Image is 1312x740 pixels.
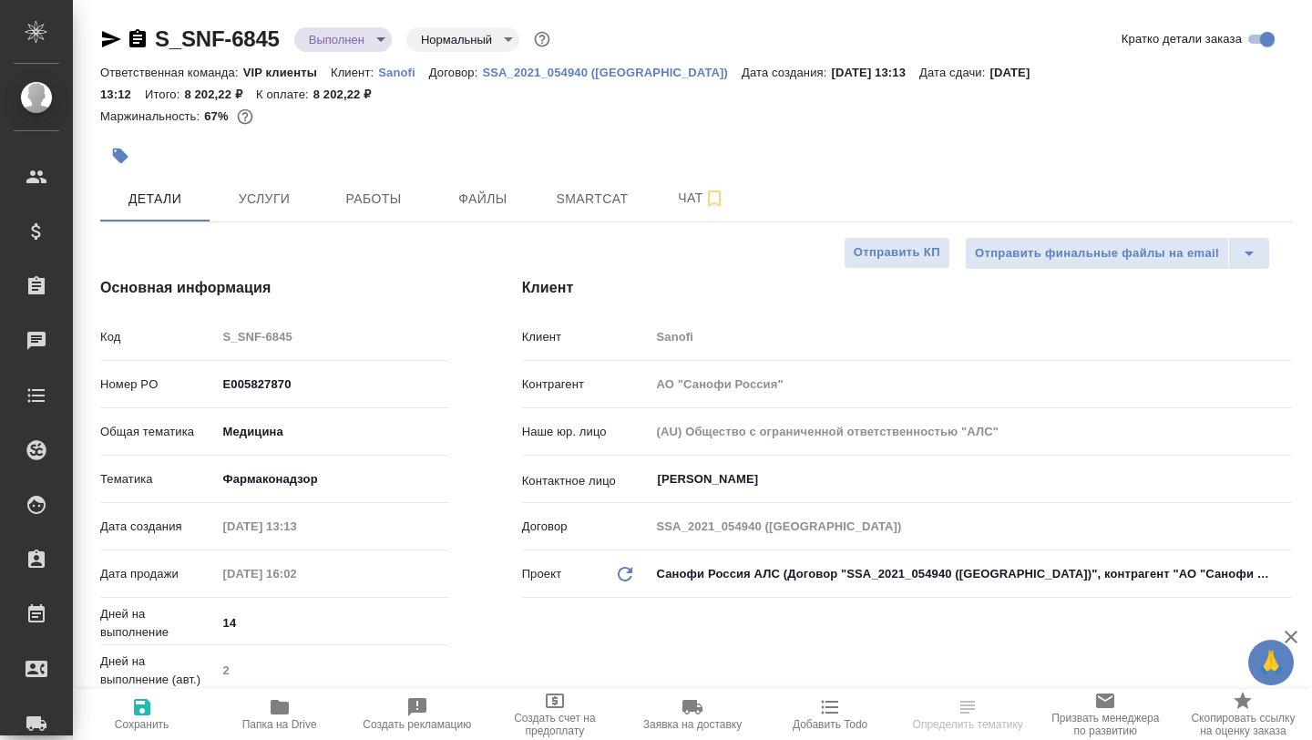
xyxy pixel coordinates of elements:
span: Отправить КП [854,242,940,263]
div: split button [965,237,1270,270]
h4: Клиент [522,277,1292,299]
button: Отправить финальные файлы на email [965,237,1229,270]
button: Open [1282,478,1286,481]
p: Наше юр. лицо [522,423,651,441]
p: Общая тематика [100,423,217,441]
span: Добавить Todo [793,718,867,731]
p: Контрагент [522,375,651,394]
p: Дата создания: [742,66,831,79]
button: Сохранить [73,689,210,740]
button: Папка на Drive [210,689,348,740]
p: Договор: [429,66,483,79]
button: Заявка на доставку [623,689,761,740]
span: Папка на Drive [242,718,317,731]
span: Создать рекламацию [363,718,471,731]
span: Определить тематику [913,718,1023,731]
p: Дней на выполнение [100,605,217,642]
input: Пустое поле [651,324,1292,350]
a: SSA_2021_054940 ([GEOGRAPHIC_DATA]) [482,64,742,79]
button: Выполнен [303,32,370,47]
button: Скопировать ссылку на оценку заказа [1174,689,1312,740]
button: Нормальный [415,32,497,47]
button: Определить тематику [899,689,1037,740]
button: 🙏 [1248,640,1294,685]
div: Выполнен [406,27,519,52]
p: Клиент: [331,66,378,79]
p: Договор [522,518,651,536]
p: Итого: [145,87,184,101]
p: Тематика [100,470,217,488]
p: Дата создания [100,518,217,536]
p: Маржинальность: [100,109,204,123]
p: 8 202,22 ₽ [184,87,256,101]
button: Скопировать ссылку для ЯМессенджера [100,28,122,50]
p: Проект [522,565,562,583]
a: Sanofi [378,64,429,79]
p: 67% [204,109,232,123]
button: Призвать менеджера по развитию [1037,689,1174,740]
span: Отправить финальные файлы на email [975,243,1219,264]
input: Пустое поле [651,513,1292,540]
p: Контактное лицо [522,472,651,490]
span: Создать счет на предоплату [497,712,612,737]
p: Дней на выполнение (авт.) [100,653,217,689]
a: S_SNF-6845 [155,26,280,51]
button: Отправить КП [844,237,950,269]
button: Создать рекламацию [348,689,486,740]
span: Призвать менеджера по развитию [1048,712,1163,737]
button: Создать счет на предоплату [486,689,623,740]
span: Скопировать ссылку на оценку заказа [1185,712,1301,737]
p: Sanofi [378,66,429,79]
span: Детали [111,188,199,211]
span: 🙏 [1256,643,1286,682]
span: Smartcat [548,188,636,211]
p: Номер PO [100,375,217,394]
input: Пустое поле [217,324,449,350]
span: Услуги [220,188,308,211]
div: Санофи Россия АЛС (Договор "SSA_2021_054940 ([GEOGRAPHIC_DATA])", контрагент "АО "Санофи Россия"") [651,559,1292,590]
input: Пустое поле [651,418,1292,445]
p: SSA_2021_054940 ([GEOGRAPHIC_DATA]) [482,66,742,79]
button: Добавить тэг [100,136,140,176]
p: VIP клиенты [243,66,331,79]
button: 2249.77 RUB; [233,105,257,128]
div: Медицина [217,416,449,447]
span: Заявка на доставку [643,718,742,731]
div: Фармаконадзор [217,464,449,495]
input: ✎ Введи что-нибудь [217,610,449,636]
p: К оплате: [256,87,313,101]
button: Добавить Todo [762,689,899,740]
span: Чат [658,187,745,210]
input: Пустое поле [217,657,449,683]
button: Доп статусы указывают на важность/срочность заказа [530,27,554,51]
p: Дата продажи [100,565,217,583]
p: [DATE] 13:13 [831,66,919,79]
svg: Подписаться [703,188,725,210]
p: Ответственная команда: [100,66,243,79]
button: Скопировать ссылку [127,28,149,50]
span: Кратко детали заказа [1122,30,1242,48]
p: Дата сдачи: [919,66,989,79]
h4: Основная информация [100,277,449,299]
span: Работы [330,188,417,211]
p: Клиент [522,328,651,346]
p: 8 202,22 ₽ [313,87,385,101]
p: Код [100,328,217,346]
span: Сохранить [115,718,169,731]
input: Пустое поле [217,513,376,540]
input: Пустое поле [651,371,1292,397]
div: Выполнен [294,27,392,52]
input: Пустое поле [217,560,376,587]
span: Файлы [439,188,527,211]
input: ✎ Введи что-нибудь [217,371,449,397]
